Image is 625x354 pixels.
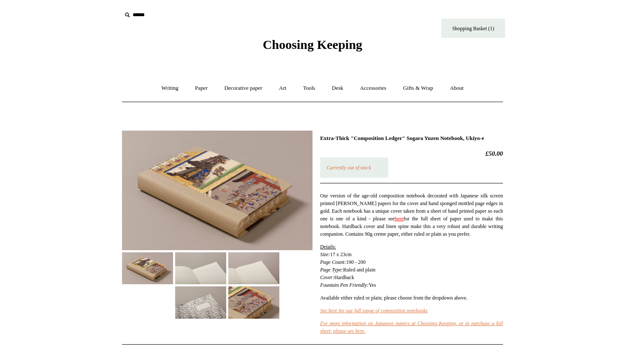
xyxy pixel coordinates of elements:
[327,165,371,171] em: Currently out of stock
[320,267,343,273] em: Page Type:
[271,77,294,100] a: Art
[122,252,173,284] img: Extra-Thick "Composition Ledger" Sogara Yuzen Notebook, Ukiyo-e
[263,37,362,51] span: Choosing Keeping
[175,286,226,318] img: Extra-Thick "Composition Ledger" Sogara Yuzen Notebook, Ukiyo-e
[352,77,394,100] a: Accessories
[343,267,375,273] span: Ruled and plain
[320,282,369,288] em: Fountain Pen Friendly:
[320,294,503,302] p: Available either ruled or plain; please choose from the dropdown above.
[320,320,503,334] a: For more information on Japanese papers at Choosing Keeping, or to purchase a full sheet, please ...
[320,308,428,314] a: See here for our full range of composition notebooks
[228,286,279,318] img: Extra-Thick "Composition Ledger" Sogara Yuzen Notebook, Ukiyo-e
[369,282,376,288] span: Yes
[154,77,186,100] a: Writing
[324,77,351,100] a: Desk
[320,150,503,157] h2: £50.00
[320,192,503,238] p: Our version of the age-old composition notebook decorated with Japanese silk screen printed [PERS...
[122,131,312,250] img: Extra-Thick "Composition Ledger" Sogara Yuzen Notebook, Ukiyo-e
[330,251,352,257] span: 17 x 23cm
[295,77,323,100] a: Tools
[187,77,216,100] a: Paper
[334,274,354,280] span: Hardback
[320,274,334,280] em: Cover:
[442,77,472,100] a: About
[395,77,441,100] a: Gifts & Wrap
[441,19,505,38] a: Shopping Basket (1)
[320,259,346,265] em: Page Count:
[395,216,403,222] a: here
[217,77,270,100] a: Decorative paper
[320,243,503,289] p: 190 - 200
[175,252,226,284] img: Extra-Thick "Composition Ledger" Sogara Yuzen Notebook, Ukiyo-e
[320,135,503,142] h1: Extra-Thick "Composition Ledger" Sogara Yuzen Notebook, Ukiyo-e
[228,252,279,284] img: Extra-Thick "Composition Ledger" Sogara Yuzen Notebook, Ukiyo-e
[263,44,362,50] a: Choosing Keeping
[320,251,330,257] em: Size:
[320,244,336,250] span: Details:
